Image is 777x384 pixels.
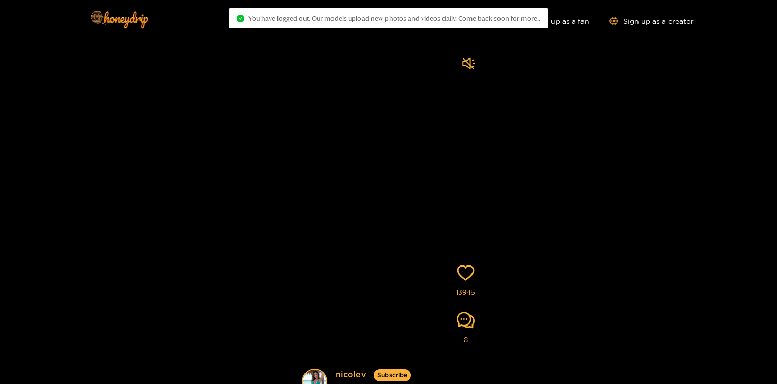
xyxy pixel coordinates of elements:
[248,14,540,22] span: You have logged out. Our models upload new photos and videos daily. Come back soon for more..
[462,57,475,70] span: sound
[519,17,589,25] a: Sign up as a fan
[457,264,475,282] span: heart
[457,311,475,329] span: comment
[237,15,244,22] span: check-circle
[374,369,411,381] button: Subscribe
[464,334,468,346] span: 8
[377,371,407,380] span: Subscribe
[456,287,475,299] span: 13945
[336,369,366,381] a: nicolev
[609,17,694,25] a: Sign up as a creator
